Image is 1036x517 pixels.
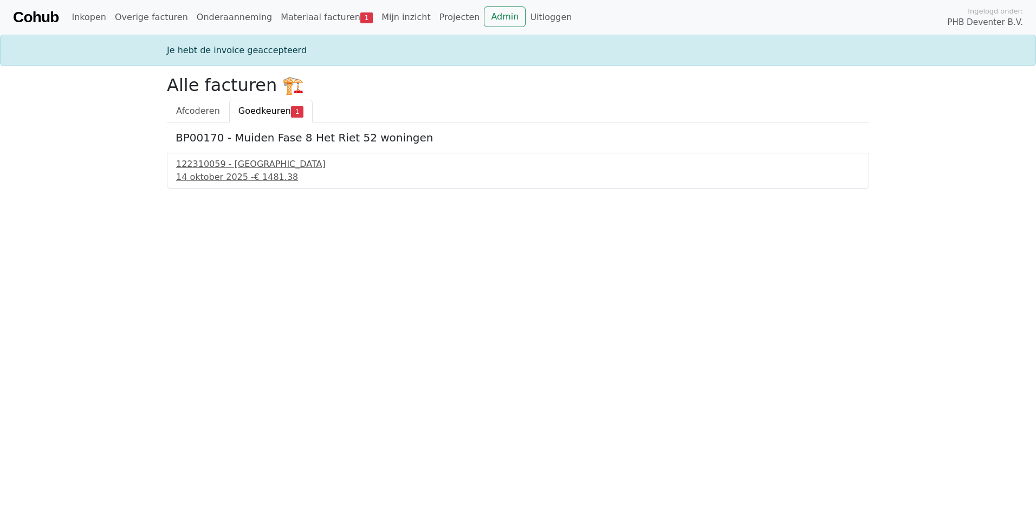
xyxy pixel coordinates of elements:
a: Onderaanneming [192,7,276,28]
div: Je hebt de invoice geaccepteerd [160,44,876,57]
a: 122310059 - [GEOGRAPHIC_DATA]14 oktober 2025 -€ 1481.38 [176,158,860,184]
span: € 1481.38 [254,172,298,182]
a: Overige facturen [111,7,192,28]
a: Admin [484,7,526,27]
a: Inkopen [67,7,110,28]
span: 1 [360,12,373,23]
h5: BP00170 - Muiden Fase 8 Het Riet 52 woningen [176,131,860,144]
a: Materiaal facturen1 [276,7,377,28]
span: Goedkeuren [238,106,291,116]
a: Goedkeuren1 [229,100,313,122]
span: Afcoderen [176,106,220,116]
span: Ingelogd onder: [968,6,1023,16]
a: Afcoderen [167,100,229,122]
span: 1 [291,106,303,117]
a: Mijn inzicht [377,7,435,28]
a: Projecten [435,7,484,28]
h2: Alle facturen 🏗️ [167,75,869,95]
div: 14 oktober 2025 - [176,171,860,184]
a: Cohub [13,4,59,30]
span: PHB Deventer B.V. [947,16,1023,29]
a: Uitloggen [526,7,576,28]
div: 122310059 - [GEOGRAPHIC_DATA] [176,158,860,171]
